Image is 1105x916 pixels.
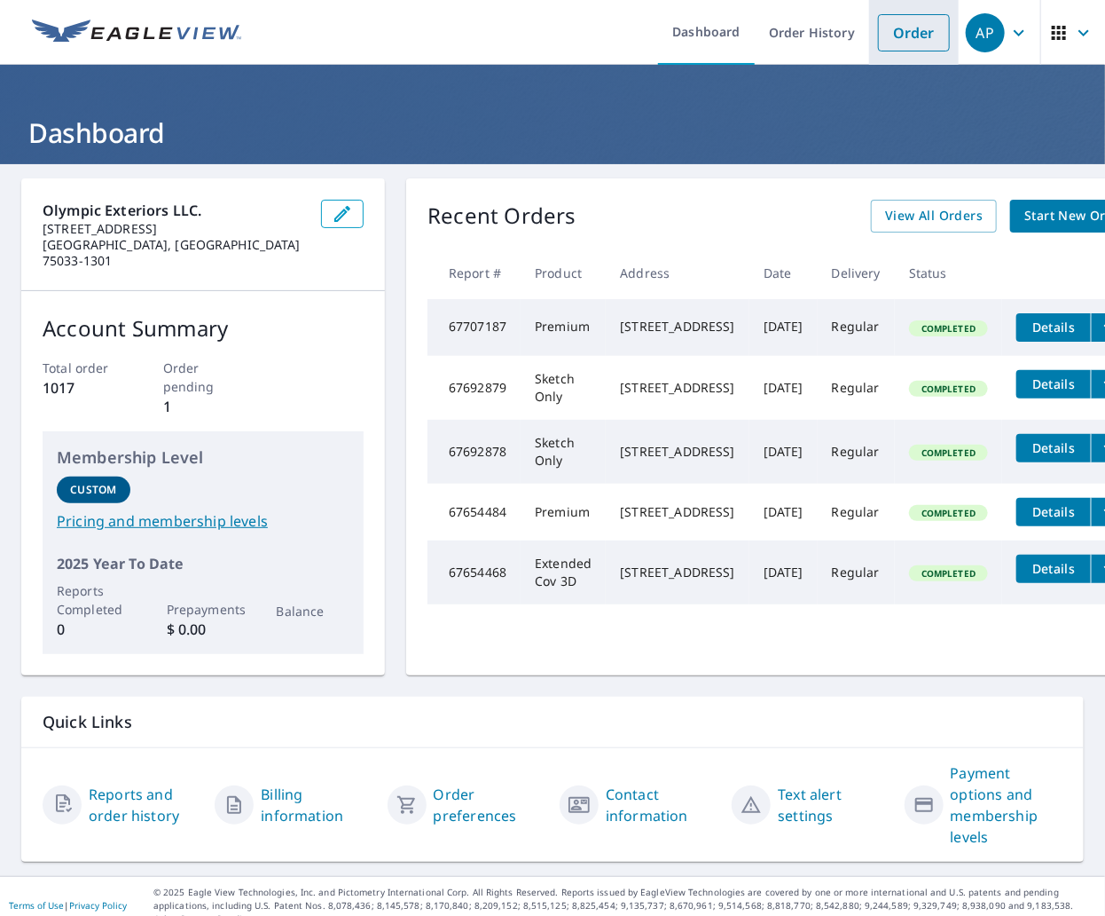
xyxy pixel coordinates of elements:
[427,484,521,541] td: 67654484
[911,322,986,335] span: Completed
[43,221,307,237] p: [STREET_ADDRESS]
[43,359,123,377] p: Total order
[818,484,895,541] td: Regular
[818,541,895,604] td: Regular
[163,396,244,417] p: 1
[261,784,372,826] a: Billing information
[427,356,521,420] td: 67692879
[749,541,818,604] td: [DATE]
[620,379,734,397] div: [STREET_ADDRESS]
[9,900,127,911] p: |
[1027,439,1080,456] span: Details
[749,484,818,541] td: [DATE]
[620,443,734,461] div: [STREET_ADDRESS]
[818,356,895,420] td: Regular
[606,784,717,826] a: Contact information
[43,200,307,221] p: Olympic Exteriors LLC.
[1027,560,1080,577] span: Details
[951,762,1062,848] a: Payment options and membership levels
[277,602,350,620] p: Balance
[818,299,895,356] td: Regular
[749,299,818,356] td: [DATE]
[1027,375,1080,392] span: Details
[1016,555,1091,583] button: detailsBtn-67654468
[57,510,349,532] a: Pricing and membership levels
[749,247,818,299] th: Date
[911,567,986,580] span: Completed
[57,619,130,640] p: 0
[167,600,240,619] p: Prepayments
[1027,319,1080,336] span: Details
[57,553,349,574] p: 2025 Year To Date
[427,200,576,233] p: Recent Orders
[427,420,521,484] td: 67692878
[620,564,734,581] div: [STREET_ADDRESS]
[89,784,200,826] a: Reports and order history
[749,356,818,420] td: [DATE]
[521,356,606,420] td: Sketch Only
[966,13,1005,52] div: AP
[1016,370,1091,399] button: detailsBtn-67692879
[163,359,244,396] p: Order pending
[1027,503,1080,520] span: Details
[427,541,521,604] td: 67654468
[43,312,364,344] p: Account Summary
[521,299,606,356] td: Premium
[521,247,606,299] th: Product
[57,581,130,619] p: Reports Completed
[427,299,521,356] td: 67707187
[1016,313,1091,342] button: detailsBtn-67707187
[521,541,606,604] td: Extended Cov 3D
[778,784,889,826] a: Text alert settings
[606,247,748,299] th: Address
[911,446,986,459] span: Completed
[32,20,241,46] img: EV Logo
[1016,498,1091,526] button: detailsBtn-67654484
[521,420,606,484] td: Sketch Only
[434,784,545,826] a: Order preferences
[167,619,240,640] p: $ 0.00
[895,247,1002,299] th: Status
[818,420,895,484] td: Regular
[878,14,950,51] a: Order
[620,318,734,336] div: [STREET_ADDRESS]
[1016,434,1091,462] button: detailsBtn-67692878
[70,482,116,498] p: Custom
[911,507,986,519] span: Completed
[749,420,818,484] td: [DATE]
[620,503,734,521] div: [STREET_ADDRESS]
[21,114,1084,151] h1: Dashboard
[43,377,123,399] p: 1017
[43,711,1062,733] p: Quick Links
[871,200,997,233] a: View All Orders
[9,899,64,912] a: Terms of Use
[885,205,983,227] span: View All Orders
[69,899,127,912] a: Privacy Policy
[57,446,349,470] p: Membership Level
[818,247,895,299] th: Delivery
[911,383,986,395] span: Completed
[521,484,606,541] td: Premium
[43,237,307,269] p: [GEOGRAPHIC_DATA], [GEOGRAPHIC_DATA] 75033-1301
[427,247,521,299] th: Report #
